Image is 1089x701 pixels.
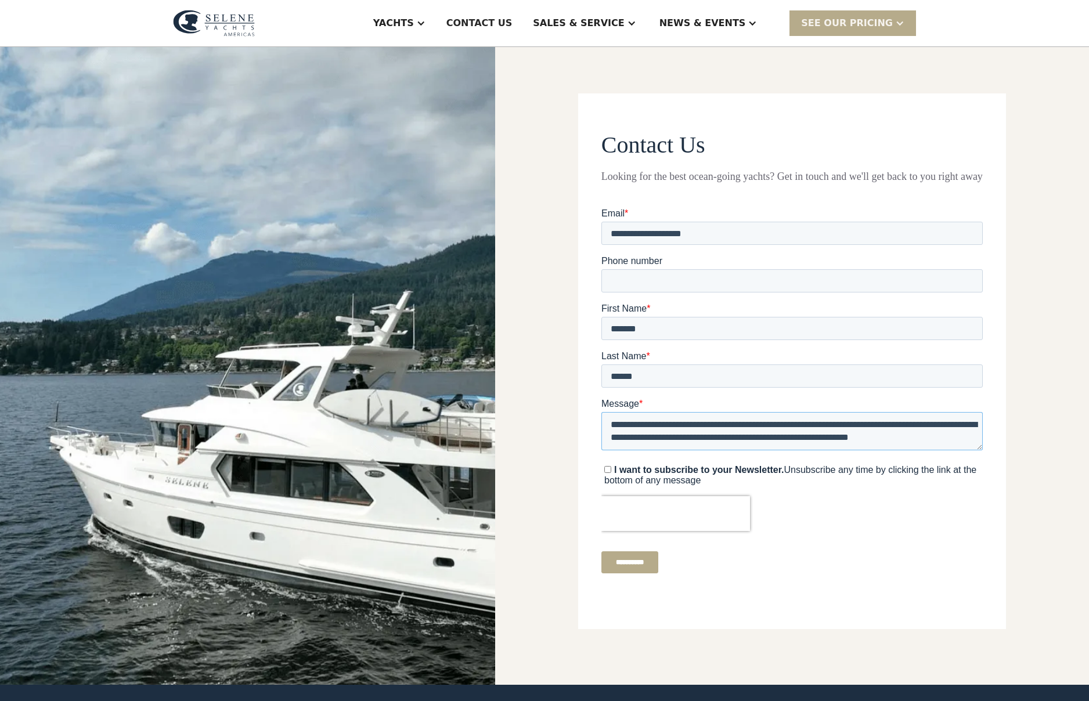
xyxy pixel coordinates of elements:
[373,16,414,30] div: Yachts
[601,169,983,185] div: Looking for the best ocean-going yachts? Get in touch and we'll get back to you right away
[601,131,983,583] form: Contact page From
[533,16,624,30] div: Sales & Service
[601,208,983,583] iframe: Form 0
[659,16,746,30] div: News & EVENTS
[446,16,513,30] div: Contact US
[801,16,893,30] div: SEE Our Pricing
[601,132,705,158] span: Contact Us
[789,10,916,35] div: SEE Our Pricing
[173,10,255,37] img: logo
